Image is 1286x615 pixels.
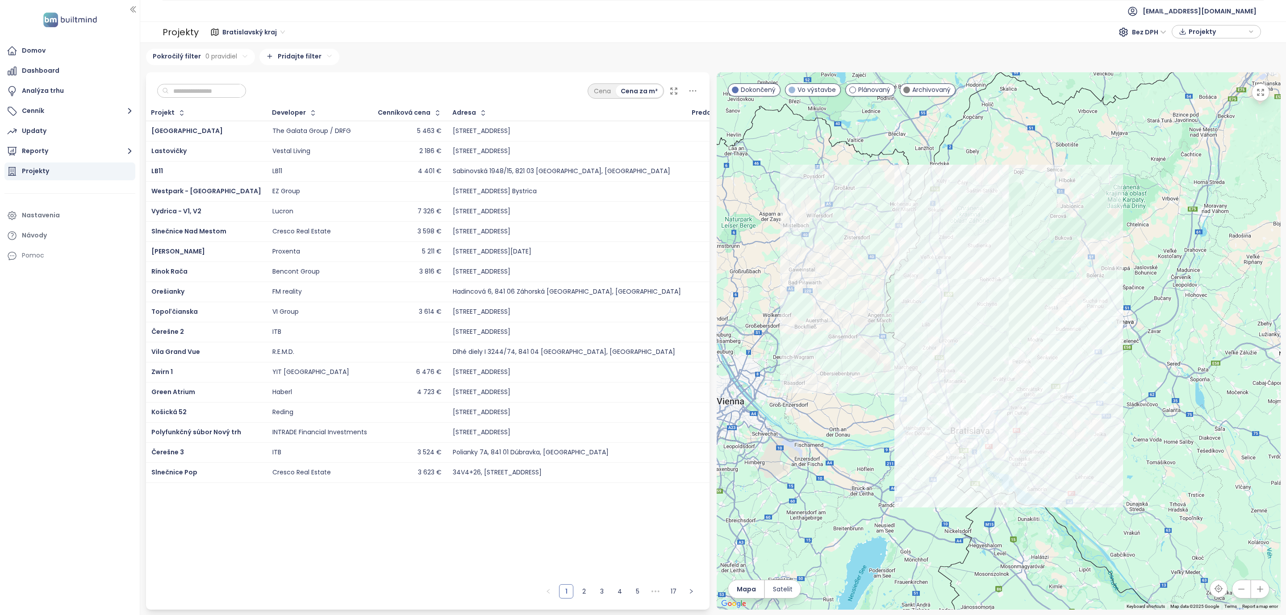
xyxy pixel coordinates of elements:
[453,288,681,296] div: Hadincová 6, 841 06 Záhorská [GEOGRAPHIC_DATA], [GEOGRAPHIC_DATA]
[272,208,293,216] div: Lucron
[613,584,627,598] li: 4
[41,11,100,29] img: logo
[1132,25,1166,39] span: Bez DPH
[719,598,748,610] a: Open this area in Google Maps (opens a new window)
[4,122,135,140] a: Updaty
[453,388,510,396] div: [STREET_ADDRESS]
[418,469,442,477] div: 3 623 €
[684,584,698,598] li: Nasledujúca strana
[797,85,836,95] span: Vo výstavbe
[22,45,46,56] div: Domov
[151,267,188,276] span: Rínok Rača
[419,268,442,276] div: 3 816 €
[205,51,237,61] span: 0 pravidiel
[589,85,616,97] div: Cena
[151,287,184,296] a: Orešianky
[151,126,223,135] a: [GEOGRAPHIC_DATA]
[272,110,306,116] div: Developer
[151,307,198,316] a: Topoľčianska
[4,162,135,180] a: Projekty
[4,62,135,80] a: Dashboard
[541,584,555,598] li: Predchádzajúca strana
[1224,604,1237,609] a: Terms (opens in new tab)
[559,585,573,598] a: 1
[453,449,609,457] div: Polianky 7A, 841 01 Dúbravka, [GEOGRAPHIC_DATA]
[577,585,591,598] a: 2
[692,110,750,116] span: Predané jednotky
[453,187,537,195] div: [STREET_ADDRESS] Bystrica
[272,268,320,276] div: Bencont Group
[546,589,551,594] span: left
[453,308,510,316] div: [STREET_ADDRESS]
[151,468,197,477] a: Slnečnice Pop
[22,166,49,177] div: Projekty
[453,368,510,376] div: [STREET_ADDRESS]
[684,584,698,598] button: right
[631,585,644,598] a: 5
[728,580,764,598] button: Mapa
[272,308,299,316] div: VI Group
[151,110,175,116] div: Projekt
[272,449,281,457] div: ITB
[613,585,626,598] a: 4
[577,584,591,598] li: 2
[151,407,187,416] a: Košická 52
[422,248,442,256] div: 5 211 €
[1143,0,1257,22] span: [EMAIL_ADDRESS][DOMAIN_NAME]
[453,328,510,336] div: [STREET_ADDRESS]
[272,348,294,356] div: R.E.M.D.
[4,102,135,120] button: Cenník
[452,110,476,116] div: Adresa
[667,585,680,598] a: 17
[272,228,331,236] div: Cresco Real Estate
[146,49,255,65] div: Pokročilý filter
[22,250,44,261] div: Pomoc
[151,146,187,155] a: Lastovičky
[151,347,200,356] a: Vila Grand Vue
[222,25,285,39] span: Bratislavský kraj
[453,248,531,256] div: [STREET_ADDRESS][DATE]
[616,85,663,97] div: Cena za m²
[453,208,510,216] div: [STREET_ADDRESS]
[765,580,801,598] button: Satelit
[1127,603,1165,610] button: Keyboard shortcuts
[648,584,663,598] li: Nasledujúcich 5 strán
[272,167,282,175] div: LB11
[453,408,510,416] div: [STREET_ADDRESS]
[151,207,201,216] a: Vydrica - V1, V2
[453,167,670,175] div: Sabinovská 1948/15, 821 03 [GEOGRAPHIC_DATA], [GEOGRAPHIC_DATA]
[22,125,46,137] div: Updaty
[741,85,776,95] span: Dokončený
[272,248,300,256] div: Proxenta
[773,584,793,594] span: Satelit
[163,23,199,41] div: Projekty
[453,469,542,477] div: 34V4+26, [STREET_ADDRESS]
[419,308,442,316] div: 3 614 €
[22,85,64,96] div: Analýza trhu
[378,110,430,116] div: Cenníková cena
[22,210,60,221] div: Nastavenia
[417,388,442,396] div: 4 723 €
[151,367,173,376] a: Zwirn 1
[689,589,694,594] span: right
[1242,604,1278,609] a: Report a map error
[453,428,510,436] div: [STREET_ADDRESS]
[151,187,261,195] span: Westpark - [GEOGRAPHIC_DATA]
[416,368,442,376] div: 6 476 €
[541,584,555,598] button: left
[418,228,442,236] div: 3 598 €
[630,584,645,598] li: 5
[1189,25,1246,38] span: Projekty
[453,127,510,135] div: [STREET_ADDRESS]
[418,449,442,457] div: 3 524 €
[4,142,135,160] button: Reporty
